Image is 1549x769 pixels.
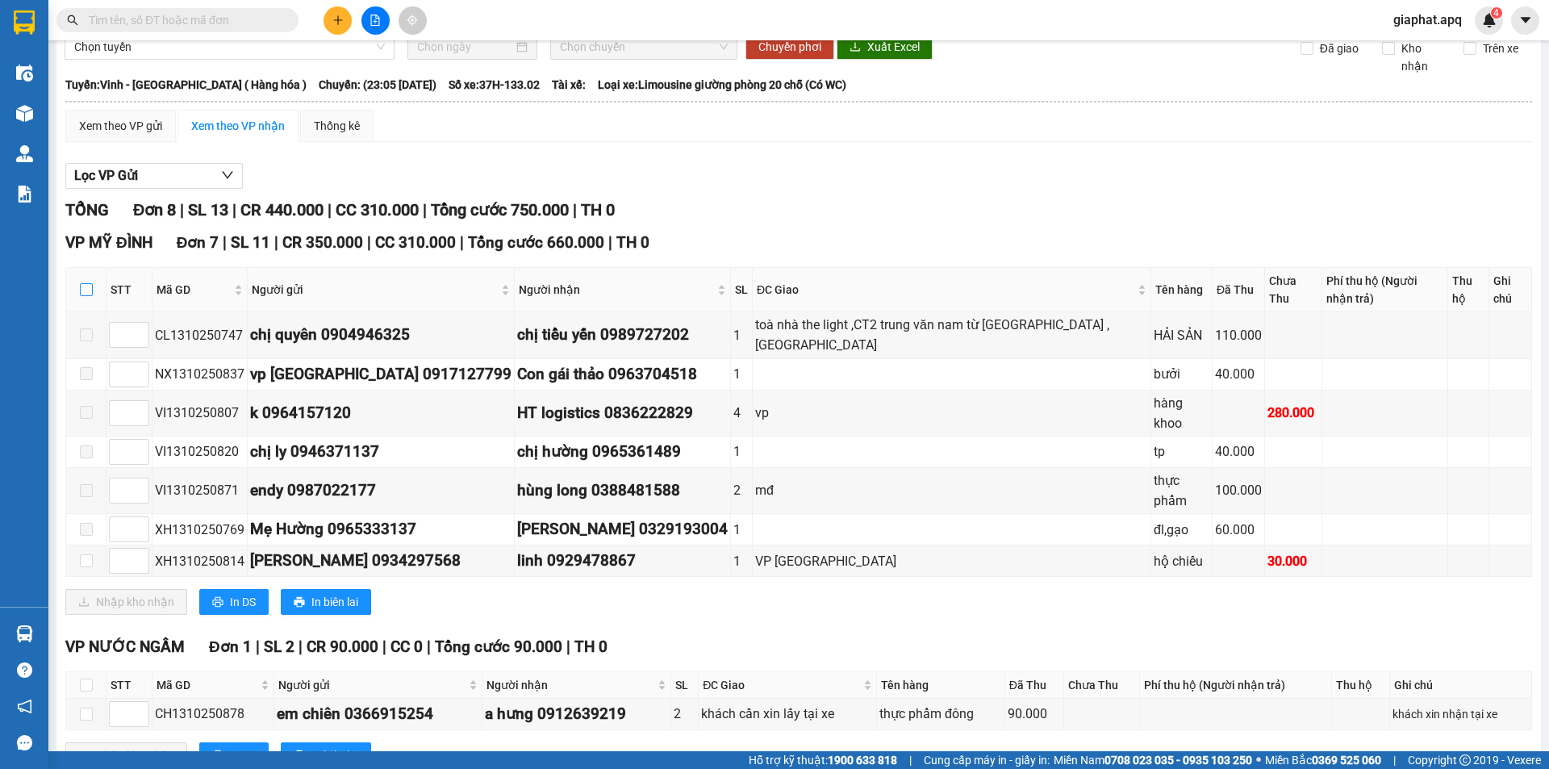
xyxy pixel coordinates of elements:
span: Lọc VP Gửi [74,165,138,186]
div: chị quyên 0904946325 [250,323,511,347]
span: | [382,637,386,656]
span: | [608,233,612,252]
span: Chọn chuyến [560,35,728,59]
div: toà nhà the light ,CT2 trung văn nam từ [GEOGRAPHIC_DATA] ,[GEOGRAPHIC_DATA] [755,315,1148,355]
button: Lọc VP Gửi [65,163,243,189]
button: downloadXuất Excel [837,34,933,60]
img: warehouse-icon [16,625,33,642]
span: Mã GD [157,676,257,694]
span: | [232,200,236,219]
td: XH1310250814 [152,545,248,577]
div: 1 [733,325,749,345]
span: TH 0 [574,637,607,656]
th: Ghi chú [1390,672,1532,699]
span: plus [332,15,344,26]
span: VP NƯỚC NGẦM [65,637,185,656]
div: XH1310250769 [155,520,244,540]
span: | [256,637,260,656]
span: aim [407,15,418,26]
div: em chiên 0366915254 [277,702,479,726]
div: a hưng 0912639219 [485,702,667,726]
div: bưởi [1154,364,1209,384]
span: Đơn 7 [177,233,219,252]
th: Chưa Thu [1265,268,1322,312]
th: Phí thu hộ (Người nhận trả) [1322,268,1448,312]
span: file-add [370,15,381,26]
span: Xuất Excel [867,38,920,56]
th: Chưa Thu [1064,672,1140,699]
th: Thu hộ [1448,268,1489,312]
span: Miền Bắc [1265,751,1381,769]
span: Tổng cước 660.000 [468,233,604,252]
img: solution-icon [16,186,33,203]
span: Tổng cước 90.000 [435,637,562,656]
span: TH 0 [581,200,615,219]
td: XH1310250769 [152,514,248,545]
span: SL 13 [188,200,228,219]
div: hộ chiếu [1154,551,1209,571]
button: printerIn DS [199,589,269,615]
div: 1 [733,441,749,462]
button: Chuyển phơi [745,34,834,60]
div: k 0964157120 [250,401,511,425]
div: 90.000 [1008,704,1061,724]
div: NX1310250837 [155,364,244,384]
div: vp [GEOGRAPHIC_DATA] 0917127799 [250,362,511,387]
div: 40.000 [1215,364,1262,384]
td: VI1310250820 [152,437,248,468]
button: printerIn biên lai [281,742,371,768]
div: 30.000 [1267,551,1319,571]
span: CR 350.000 [282,233,363,252]
span: | [299,637,303,656]
span: Chọn tuyến [74,35,385,59]
span: | [909,751,912,769]
span: Đơn 1 [209,637,252,656]
span: Chuyến: (23:05 [DATE]) [319,76,436,94]
th: SL [671,672,699,699]
span: TH 0 [616,233,649,252]
span: In DS [230,746,256,764]
span: Mã GD [157,281,231,299]
td: VI1310250871 [152,468,248,514]
span: ĐC Giao [757,281,1134,299]
span: CR 90.000 [307,637,378,656]
button: plus [324,6,352,35]
span: Người gửi [278,676,466,694]
span: | [180,200,184,219]
th: Tên hàng [1151,268,1213,312]
div: 1 [733,364,749,384]
span: CC 0 [390,637,423,656]
span: | [223,233,227,252]
div: CL1310250747 [155,325,244,345]
button: caret-down [1511,6,1539,35]
div: 40.000 [1215,441,1262,462]
button: file-add [361,6,390,35]
span: Tài xế: [552,76,586,94]
span: printer [212,596,223,609]
span: | [423,200,427,219]
span: TỔNG [65,200,109,219]
div: Xem theo VP gửi [79,117,162,135]
div: 100.000 [1215,480,1262,500]
span: 4 [1493,7,1499,19]
span: ⚪️ [1256,757,1261,763]
div: thực phẩm đông [879,704,1002,724]
th: Tên hàng [877,672,1005,699]
span: Loại xe: Limousine giường phòng 20 chỗ (Có WC) [598,76,846,94]
span: VP MỸ ĐÌNH [65,233,152,252]
span: printer [294,750,305,763]
span: Miền Nam [1054,751,1252,769]
span: In DS [230,593,256,611]
div: 2 [733,480,749,500]
span: Trên xe [1476,40,1525,57]
button: downloadNhập kho nhận [65,589,187,615]
span: | [566,637,570,656]
div: Con gái thảo 0963704518 [517,362,728,387]
th: STT [106,268,152,312]
div: khách cần xin lấy tại xe [701,704,874,724]
div: vp [755,403,1148,423]
th: Phí thu hộ (Người nhận trả) [1140,672,1333,699]
span: | [460,233,464,252]
img: logo-vxr [14,10,35,35]
th: SL [731,268,753,312]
